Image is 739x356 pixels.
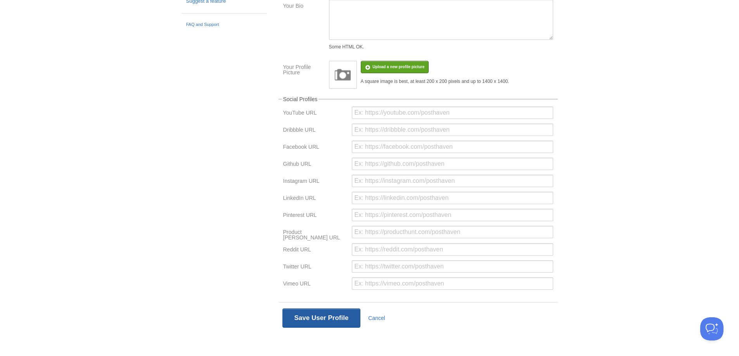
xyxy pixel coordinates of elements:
[700,317,723,341] iframe: Help Scout Beacon - Open
[352,124,553,136] input: Ex: https://dribbble.com/posthaven
[331,63,355,86] img: image.png
[352,107,553,119] input: Ex: https://youtube.com/posthaven
[329,45,553,49] div: Some HTML OK.
[372,65,424,69] span: Upload a new profile picture
[283,144,347,151] label: Facebook URL
[352,260,553,273] input: Ex: https://twitter.com/posthaven
[283,281,347,288] label: Vimeo URL
[283,110,347,117] label: YouTube URL
[361,79,509,84] div: A square image is best, at least 200 x 200 pixels and up to 1400 x 1400.
[283,127,347,134] label: Dribbble URL
[352,226,553,238] input: Ex: https://producthunt.com/posthaven
[352,141,553,153] input: Ex: https://facebook.com/posthaven
[283,178,347,186] label: Instagram URL
[352,277,553,290] input: Ex: https://vimeo.com/posthaven
[352,158,553,170] input: Ex: https://github.com/posthaven
[352,192,553,204] input: Ex: https://linkedin.com/posthaven
[283,195,347,203] label: LinkedIn URL
[283,64,324,77] label: Your Profile Picture
[283,247,347,254] label: Reddit URL
[282,308,361,328] button: Save User Profile
[368,315,385,321] a: Cancel
[352,209,553,221] input: Ex: https://pinterest.com/posthaven
[283,264,347,271] label: Twitter URL
[352,175,553,187] input: Ex: https://instagram.com/posthaven
[352,243,553,256] input: Ex: https://reddit.com/posthaven
[186,21,262,28] a: FAQ and Support
[282,96,319,102] legend: Social Profiles
[283,161,347,169] label: Github URL
[283,3,324,10] label: Your Bio
[283,212,347,220] label: Pinterest URL
[283,229,347,242] label: Product [PERSON_NAME] URL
